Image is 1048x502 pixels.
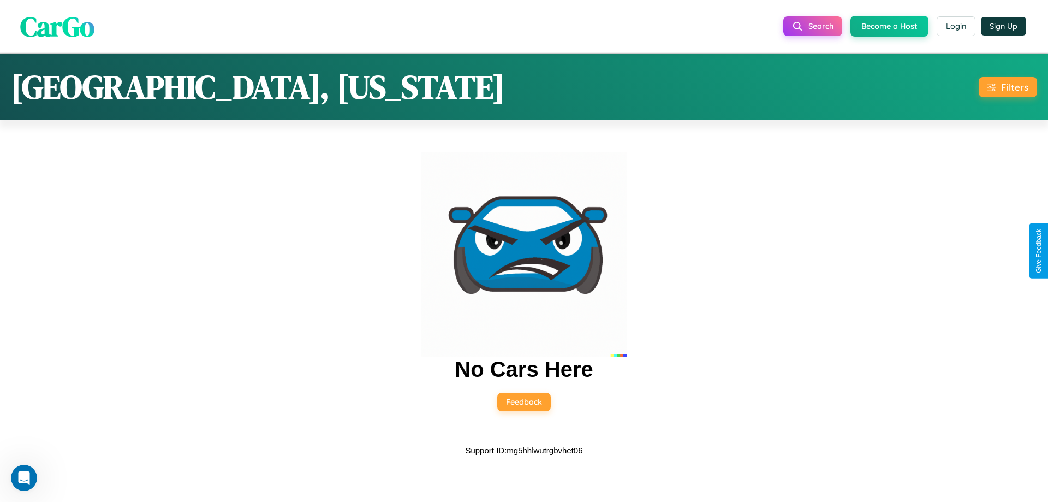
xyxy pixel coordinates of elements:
div: Filters [1001,81,1028,93]
button: Login [937,16,975,36]
h1: [GEOGRAPHIC_DATA], [US_STATE] [11,64,505,109]
h2: No Cars Here [455,357,593,382]
button: Feedback [497,393,551,411]
button: Become a Host [850,16,928,37]
img: car [421,152,627,357]
div: Give Feedback [1035,229,1043,273]
p: Support ID: mg5hhlwutrgbvhet06 [465,443,582,458]
span: CarGo [20,7,94,45]
button: Search [783,16,842,36]
iframe: Intercom live chat [11,465,37,491]
button: Filters [979,77,1037,97]
button: Sign Up [981,17,1026,36]
span: Search [808,21,833,31]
